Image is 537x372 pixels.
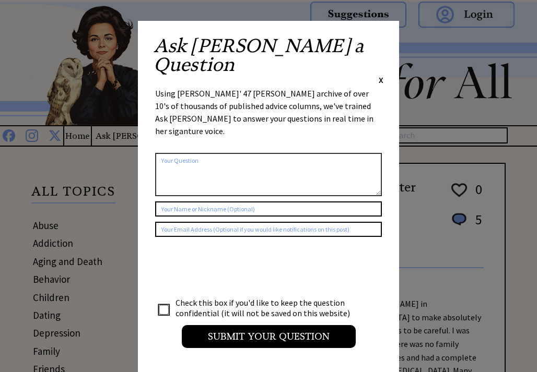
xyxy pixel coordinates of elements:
input: Submit your Question [182,325,356,348]
input: Your Name or Nickname (Optional) [155,201,382,217]
h2: Ask [PERSON_NAME] a Question [154,37,383,74]
input: Your Email Address (Optional if you would like notifications on this post) [155,222,382,237]
td: Check this box if you'd like to keep the question confidential (it will not be saved on this webs... [175,297,360,319]
iframe: reCAPTCHA [155,247,314,288]
span: X [379,75,383,85]
div: Using [PERSON_NAME]' 47 [PERSON_NAME] archive of over 10's of thousands of published advice colum... [155,87,382,148]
